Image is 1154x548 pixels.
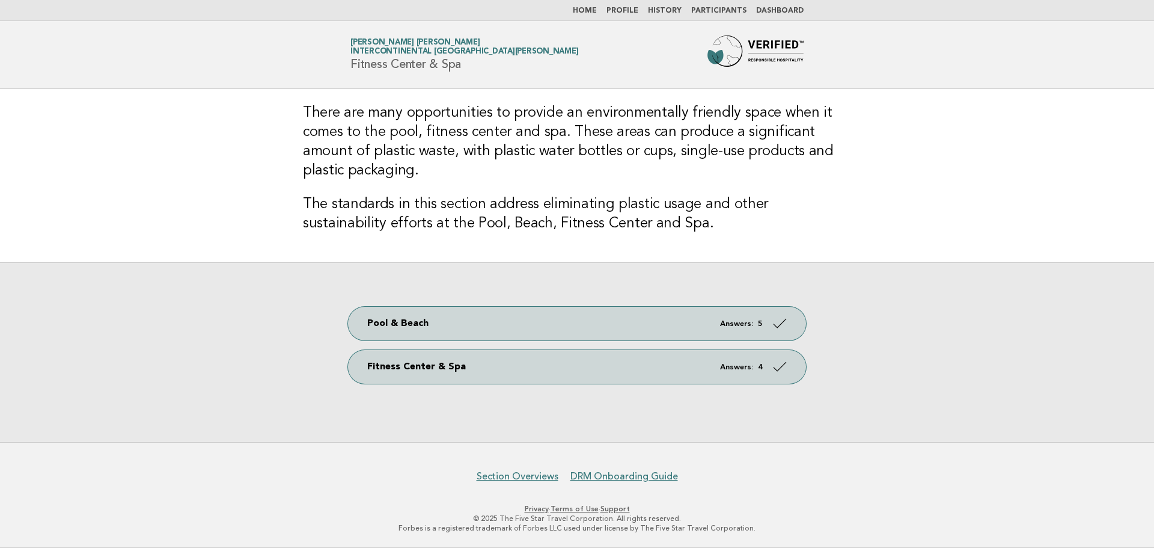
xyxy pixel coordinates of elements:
a: Support [600,505,630,513]
a: Terms of Use [551,505,599,513]
strong: 5 [758,320,763,328]
a: Home [573,7,597,14]
a: Fitness Center & Spa Answers: 4 [348,350,806,384]
a: DRM Onboarding Guide [570,470,678,482]
a: Participants [691,7,746,14]
a: Section Overviews [477,470,558,482]
em: Answers: [720,320,753,328]
a: Profile [606,7,638,14]
h3: There are many opportunities to provide an environmentally friendly space when it comes to the po... [303,103,851,180]
strong: 4 [758,363,763,371]
h3: The standards in this section address eliminating plastic usage and other sustainability efforts ... [303,195,851,233]
p: · · [209,504,945,514]
a: Pool & Beach Answers: 5 [348,307,806,340]
a: History [648,7,682,14]
p: © 2025 The Five Star Travel Corporation. All rights reserved. [209,514,945,523]
p: Forbes is a registered trademark of Forbes LLC used under license by The Five Star Travel Corpora... [209,523,945,533]
em: Answers: [720,363,753,371]
a: Privacy [525,505,549,513]
a: [PERSON_NAME] [PERSON_NAME]Intercontinental [GEOGRAPHIC_DATA][PERSON_NAME] [350,38,578,55]
a: Dashboard [756,7,804,14]
span: Intercontinental [GEOGRAPHIC_DATA][PERSON_NAME] [350,48,578,56]
h1: Fitness Center & Spa [350,39,578,70]
img: Forbes Travel Guide [707,35,804,74]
